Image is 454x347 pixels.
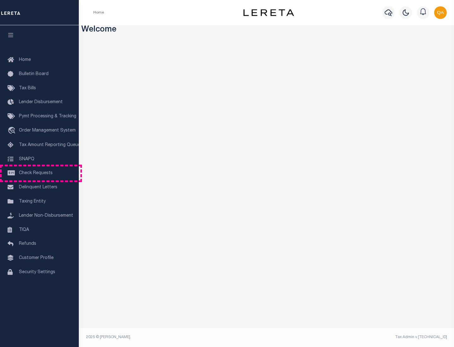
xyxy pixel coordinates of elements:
[243,9,294,16] img: logo-dark.svg
[19,227,29,232] span: TIQA
[19,128,76,133] span: Order Management System
[19,86,36,91] span: Tax Bills
[19,100,63,104] span: Lender Disbursement
[434,6,447,19] img: svg+xml;base64,PHN2ZyB4bWxucz0iaHR0cDovL3d3dy53My5vcmcvMjAwMC9zdmciIHBvaW50ZXItZXZlbnRzPSJub25lIi...
[19,199,46,204] span: Taxing Entity
[271,334,447,340] div: Tax Admin v.[TECHNICAL_ID]
[19,114,76,119] span: Pymt Processing & Tracking
[19,242,36,246] span: Refunds
[19,72,49,76] span: Bulletin Board
[19,256,54,260] span: Customer Profile
[19,157,34,161] span: SNAPQ
[19,214,73,218] span: Lender Non-Disbursement
[8,127,18,135] i: travel_explore
[19,185,57,190] span: Delinquent Letters
[93,10,104,15] li: Home
[81,334,267,340] div: 2025 © [PERSON_NAME].
[19,270,55,274] span: Security Settings
[19,171,53,175] span: Check Requests
[19,58,31,62] span: Home
[81,25,452,35] h3: Welcome
[19,143,80,147] span: Tax Amount Reporting Queue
